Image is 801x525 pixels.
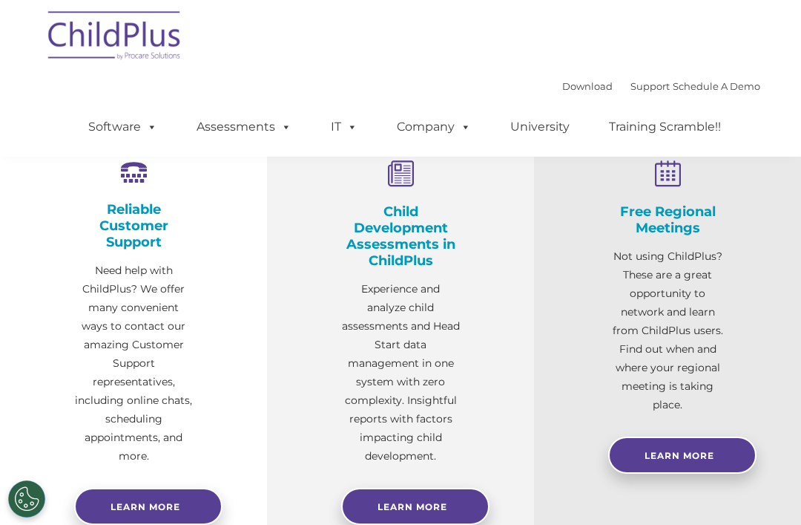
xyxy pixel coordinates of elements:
a: University [495,112,584,142]
a: Learn more [74,488,222,525]
a: IT [316,112,372,142]
a: Schedule A Demo [673,80,760,92]
h4: Child Development Assessments in ChildPlus [341,203,460,269]
button: Cookies Settings [8,480,45,518]
span: Learn More [645,450,714,461]
font: | [562,80,760,92]
p: Experience and analyze child assessments and Head Start data management in one system with zero c... [341,280,460,466]
a: Company [382,112,486,142]
p: Need help with ChildPlus? We offer many convenient ways to contact our amazing Customer Support r... [74,261,193,466]
a: Download [562,80,613,92]
a: Learn More [608,437,756,474]
h4: Free Regional Meetings [608,203,727,236]
span: Learn more [111,501,180,512]
h4: Reliable Customer Support [74,201,193,250]
p: Not using ChildPlus? These are a great opportunity to network and learn from ChildPlus users. Fin... [608,247,727,414]
a: Software [73,112,172,142]
span: Learn More [378,501,447,512]
a: Assessments [182,112,306,142]
img: ChildPlus by Procare Solutions [41,1,189,75]
a: Support [630,80,670,92]
a: Learn More [341,488,489,525]
a: Training Scramble!! [594,112,736,142]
